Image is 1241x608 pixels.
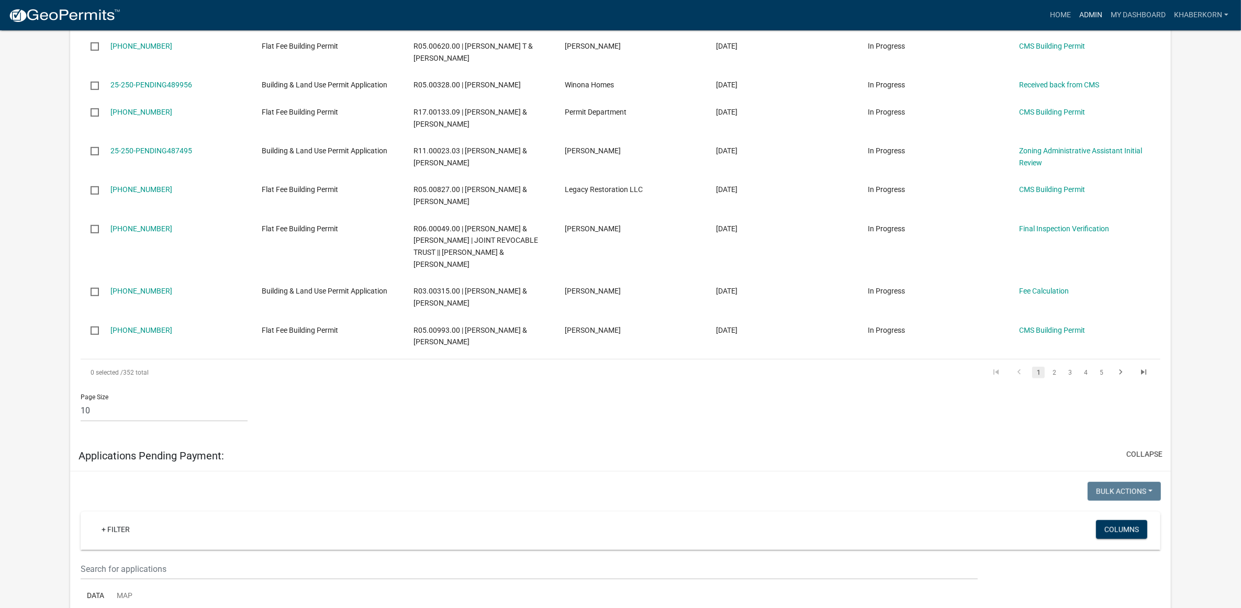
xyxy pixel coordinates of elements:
[868,287,905,295] span: In Progress
[413,42,533,62] span: R05.00620.00 | ROSS T & JILLIAN R MUSEL
[1019,42,1085,50] a: CMS Building Permit
[565,287,621,295] span: Joe Schwen
[1064,367,1076,378] a: 3
[565,42,621,50] span: Marcy
[81,359,509,386] div: 352 total
[110,147,192,155] a: 25-250-PENDING487495
[565,326,621,334] span: Troy Stock
[110,108,172,116] a: [PHONE_NUMBER]
[1032,367,1045,378] a: 1
[565,108,627,116] span: Permit Department
[986,367,1006,378] a: go to first page
[110,185,172,194] a: [PHONE_NUMBER]
[1088,482,1161,501] button: Bulk Actions
[1019,224,1109,233] a: Final Inspection Verification
[1019,81,1099,89] a: Received back from CMS
[81,558,978,580] input: Search for applications
[413,185,527,206] span: R05.00827.00 | JOHN C JR & JACKLYN F HEINS
[717,42,738,50] span: 10/09/2025
[413,224,538,268] span: R06.00049.00 | ALBERT C & MARIE T MEYER | JOINT REVOCABLE TRUST || MATTHEW M & AMY J MEYER
[868,224,905,233] span: In Progress
[1046,5,1075,25] a: Home
[1095,367,1108,378] a: 5
[1048,367,1060,378] a: 2
[1046,364,1062,381] li: page 2
[1096,520,1147,539] button: Columns
[110,287,172,295] a: [PHONE_NUMBER]
[1134,367,1154,378] a: go to last page
[868,81,905,89] span: In Progress
[262,326,338,334] span: Flat Fee Building Permit
[717,81,738,89] span: 10/08/2025
[1093,364,1109,381] li: page 5
[262,42,338,50] span: Flat Fee Building Permit
[1019,326,1085,334] a: CMS Building Permit
[1111,367,1131,378] a: go to next page
[1062,364,1078,381] li: page 3
[110,81,192,89] a: 25-250-PENDING489956
[413,147,527,167] span: R11.00023.03 | JOSEPH F & KRISTIN L MAHONEY
[110,42,172,50] a: [PHONE_NUMBER]
[1079,367,1092,378] a: 4
[262,224,338,233] span: Flat Fee Building Permit
[565,81,614,89] span: Winona Homes
[717,185,738,194] span: 10/02/2025
[717,287,738,295] span: 10/02/2025
[413,108,527,128] span: R17.00133.09 | MICHAEL & JILL KOBLER
[868,326,905,334] span: In Progress
[93,520,138,539] a: + Filter
[1019,287,1069,295] a: Fee Calculation
[1126,449,1162,460] button: collapse
[868,42,905,50] span: In Progress
[1031,364,1046,381] li: page 1
[1075,5,1106,25] a: Admin
[565,224,621,233] span: Skya Jandt
[1106,5,1170,25] a: My Dashboard
[110,326,172,334] a: [PHONE_NUMBER]
[262,287,387,295] span: Building & Land Use Permit Application
[262,81,387,89] span: Building & Land Use Permit Application
[565,147,621,155] span: Joseph Mahoney
[565,185,643,194] span: Legacy Restoration LLC
[262,147,387,155] span: Building & Land Use Permit Application
[79,449,224,462] h5: Applications Pending Payment:
[1009,367,1029,378] a: go to previous page
[1170,5,1233,25] a: khaberkorn
[717,147,738,155] span: 10/03/2025
[868,185,905,194] span: In Progress
[413,326,527,346] span: R05.00993.00 | KEVIN L & CYNTHIA J FUERSTNEAU
[1019,147,1142,167] a: Zoning Administrative Assistant Initial Review
[413,81,521,89] span: R05.00328.00 | MARK ANTHONY GRANER
[1019,108,1085,116] a: CMS Building Permit
[717,108,738,116] span: 10/06/2025
[868,108,905,116] span: In Progress
[413,287,527,307] span: R03.00315.00 | JOSEPH & REBECCA W SCHWEN
[1078,364,1093,381] li: page 4
[868,147,905,155] span: In Progress
[91,369,123,376] span: 0 selected /
[717,326,738,334] span: 10/01/2025
[262,108,338,116] span: Flat Fee Building Permit
[262,185,338,194] span: Flat Fee Building Permit
[1019,185,1085,194] a: CMS Building Permit
[717,224,738,233] span: 10/02/2025
[110,224,172,233] a: [PHONE_NUMBER]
